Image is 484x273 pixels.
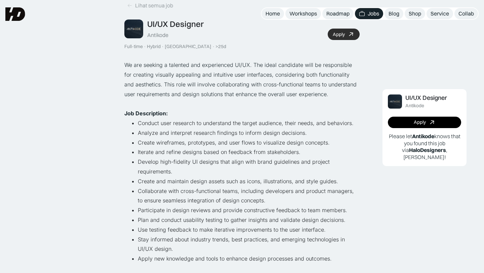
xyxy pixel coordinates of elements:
a: Apply [328,29,360,40]
p: ‍ [124,99,360,109]
a: Shop [405,8,425,19]
li: Develop high-fidelity UI designs that align with brand guidelines and project requirements. [138,157,360,177]
div: Blog [389,10,399,17]
div: Hybrid [147,44,161,49]
div: UI/UX Designer [405,94,447,102]
li: Iterate and refine designs based on feedback from stakeholders. [138,147,360,157]
p: Please let knows that you found this job via , [PERSON_NAME]! [388,133,461,161]
b: HaloDesigners [409,147,446,153]
img: Job Image [124,19,143,38]
div: [GEOGRAPHIC_DATA] [165,44,211,49]
div: Collab [458,10,474,17]
li: Plan and conduct usability testing to gather insights and validate design decisions. [138,215,360,225]
div: UI/UX Designer [147,19,204,29]
div: · [161,44,164,49]
li: Conduct user research to understand the target audience, their needs, and behaviors. [138,118,360,128]
li: Create and maintain design assets such as icons, illustrations, and style guides. [138,177,360,186]
div: Apply [414,119,426,125]
a: Home [261,8,284,19]
div: Jobs [368,10,379,17]
a: Blog [385,8,403,19]
div: Lihat semua job [135,2,173,9]
div: Roadmap [326,10,350,17]
div: · [144,44,146,49]
div: Apply [333,32,345,37]
a: Collab [454,8,478,19]
div: Service [431,10,449,17]
p: We are seeking a talented and experienced UI/UX. The ideal candidate will be responsible for crea... [124,60,360,99]
a: Apply [388,117,461,128]
div: · [212,44,215,49]
div: Full-time [124,44,143,49]
img: Job Image [388,94,402,109]
li: Use testing feedback to make iterative improvements to the user interface. [138,225,360,235]
div: >25d [215,44,226,49]
a: Workshops [285,8,321,19]
div: Shop [409,10,421,17]
b: Antikode [412,133,434,140]
a: Roadmap [322,8,354,19]
li: Apply new knowledge and tools to enhance design processes and outcomes. [138,254,360,264]
div: Workshops [289,10,317,17]
div: Home [266,10,280,17]
div: Antikode [147,32,168,39]
div: Antikode [405,103,424,109]
a: Service [427,8,453,19]
li: Create wireframes, prototypes, and user flows to visualize design concepts. [138,138,360,148]
strong: Job Description: [124,110,168,117]
li: Stay informed about industry trends, best practices, and emerging technologies in UI/UX design. [138,235,360,254]
li: Collaborate with cross-functional teams, including developers and product managers, to ensure sea... [138,186,360,206]
li: Analyze and interpret research findings to inform design decisions. [138,128,360,138]
a: Jobs [355,8,383,19]
li: Participate in design reviews and provide constructive feedback to team members. [138,205,360,215]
